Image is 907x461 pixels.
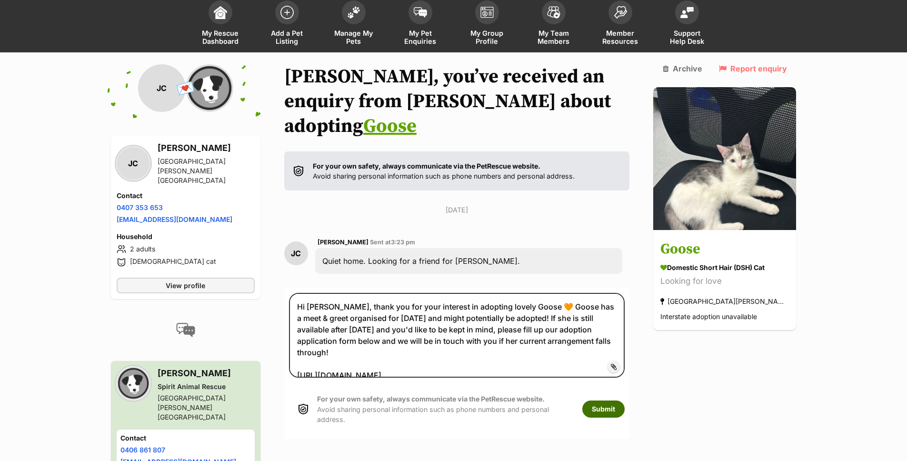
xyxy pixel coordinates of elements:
div: JC [117,147,150,180]
span: Manage My Pets [332,29,375,45]
a: [EMAIL_ADDRESS][DOMAIN_NAME] [117,215,232,223]
img: dashboard-icon-eb2f2d2d3e046f16d808141f083e7271f6b2e854fb5c12c21221c1fb7104beca.svg [214,6,227,19]
a: Goose Domestic Short Hair (DSH) Cat Looking for love [GEOGRAPHIC_DATA][PERSON_NAME][GEOGRAPHIC_DA... [653,232,796,331]
h3: Goose [660,239,789,261]
img: manage-my-pets-icon-02211641906a0b7f246fdf0571729dbe1e7629f14944591b6c1af311fb30b64b.svg [347,6,360,19]
span: 💌 [175,78,196,99]
span: Member Resources [599,29,642,45]
li: [DEMOGRAPHIC_DATA] cat [117,257,255,268]
p: [DATE] [284,205,630,215]
span: [PERSON_NAME] [318,239,369,246]
img: Spirit Animal Rescue profile pic [186,64,233,112]
div: [GEOGRAPHIC_DATA][PERSON_NAME][GEOGRAPHIC_DATA] [660,295,789,308]
img: add-pet-listing-icon-0afa8454b4691262ce3f59096e99ab1cd57d4a30225e0717b998d2c9b9846f56.svg [280,6,294,19]
div: [GEOGRAPHIC_DATA][PERSON_NAME][GEOGRAPHIC_DATA] [158,393,255,422]
img: Goose [653,87,796,230]
p: Avoid sharing personal information such as phone numbers and personal address. [313,161,575,181]
div: Looking for love [660,275,789,288]
a: 0407 353 653 [117,203,163,211]
span: Interstate adoption unavailable [660,313,757,321]
span: 3:23 pm [391,239,415,246]
div: JC [284,241,308,265]
button: Submit [582,401,625,418]
div: [GEOGRAPHIC_DATA][PERSON_NAME][GEOGRAPHIC_DATA] [158,157,255,185]
div: JC [138,64,186,112]
span: Support Help Desk [666,29,708,45]
span: View profile [166,281,205,291]
span: My Pet Enquiries [399,29,442,45]
h3: [PERSON_NAME] [158,367,255,380]
h4: Contact [120,433,251,443]
a: View profile [117,278,255,293]
img: member-resources-icon-8e73f808a243e03378d46382f2149f9095a855e16c252ad45f914b54edf8863c.svg [614,6,627,19]
span: Add a Pet Listing [266,29,309,45]
span: My Rescue Dashboard [199,29,242,45]
h3: [PERSON_NAME] [158,141,255,155]
div: Quiet home. Looking for a friend for [PERSON_NAME]. [315,248,623,274]
a: Report enquiry [719,64,787,73]
div: Spirit Animal Rescue [158,382,255,391]
img: help-desk-icon-fdf02630f3aa405de69fd3d07c3f3aa587a6932b1a1747fa1d2bba05be0121f9.svg [680,7,694,18]
img: group-profile-icon-3fa3cf56718a62981997c0bc7e787c4b2cf8bcc04b72c1350f741eb67cf2f40e.svg [480,7,494,18]
img: conversation-icon-4a6f8262b818ee0b60e3300018af0b2d0b884aa5de6e9bcb8d3d4eeb1a70a7c4.svg [176,323,195,337]
li: 2 adults [117,243,255,255]
a: Goose [363,114,417,138]
span: My Team Members [532,29,575,45]
div: Domestic Short Hair (DSH) Cat [660,263,789,273]
span: Sent at [370,239,415,246]
img: team-members-icon-5396bd8760b3fe7c0b43da4ab00e1e3bb1a5d9ba89233759b79545d2d3fc5d0d.svg [547,6,560,19]
p: Avoid sharing personal information such as phone numbers and personal address. [317,394,573,424]
h4: Household [117,232,255,241]
h1: [PERSON_NAME], you’ve received an enquiry from [PERSON_NAME] about adopting [284,64,630,139]
a: Archive [663,64,702,73]
strong: For your own safety, always communicate via the PetRescue website. [317,395,545,403]
a: 0406 861 807 [120,446,165,454]
img: pet-enquiries-icon-7e3ad2cf08bfb03b45e93fb7055b45f3efa6380592205ae92323e6603595dc1f.svg [414,7,427,18]
span: My Group Profile [466,29,508,45]
h4: Contact [117,191,255,200]
strong: For your own safety, always communicate via the PetRescue website. [313,162,540,170]
img: Spirit Animal Rescue profile pic [117,367,150,400]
